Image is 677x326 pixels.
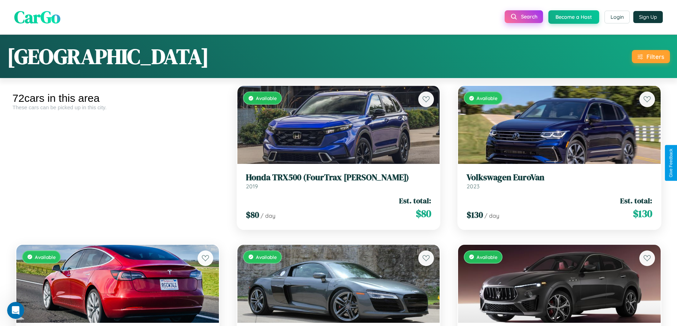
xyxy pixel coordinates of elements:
[467,172,652,190] a: Volkswagen EuroVan2023
[633,206,652,221] span: $ 130
[548,10,599,24] button: Become a Host
[12,92,223,104] div: 72 cars in this area
[633,11,663,23] button: Sign Up
[632,50,670,63] button: Filters
[7,302,24,319] iframe: Intercom live chat
[399,195,431,206] span: Est. total:
[14,5,60,29] span: CarGo
[260,212,275,219] span: / day
[646,53,664,60] div: Filters
[256,95,277,101] span: Available
[484,212,499,219] span: / day
[477,95,498,101] span: Available
[246,172,431,190] a: Honda TRX500 (FourTrax [PERSON_NAME])2019
[668,149,673,177] div: Give Feedback
[416,206,431,221] span: $ 80
[605,11,630,23] button: Login
[35,254,56,260] span: Available
[246,183,258,190] span: 2019
[256,254,277,260] span: Available
[12,104,223,110] div: These cars can be picked up in this city.
[467,183,479,190] span: 2023
[246,172,431,183] h3: Honda TRX500 (FourTrax [PERSON_NAME])
[7,42,209,71] h1: [GEOGRAPHIC_DATA]
[246,209,259,221] span: $ 80
[467,172,652,183] h3: Volkswagen EuroVan
[467,209,483,221] span: $ 130
[505,10,543,23] button: Search
[620,195,652,206] span: Est. total:
[477,254,498,260] span: Available
[521,13,537,20] span: Search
